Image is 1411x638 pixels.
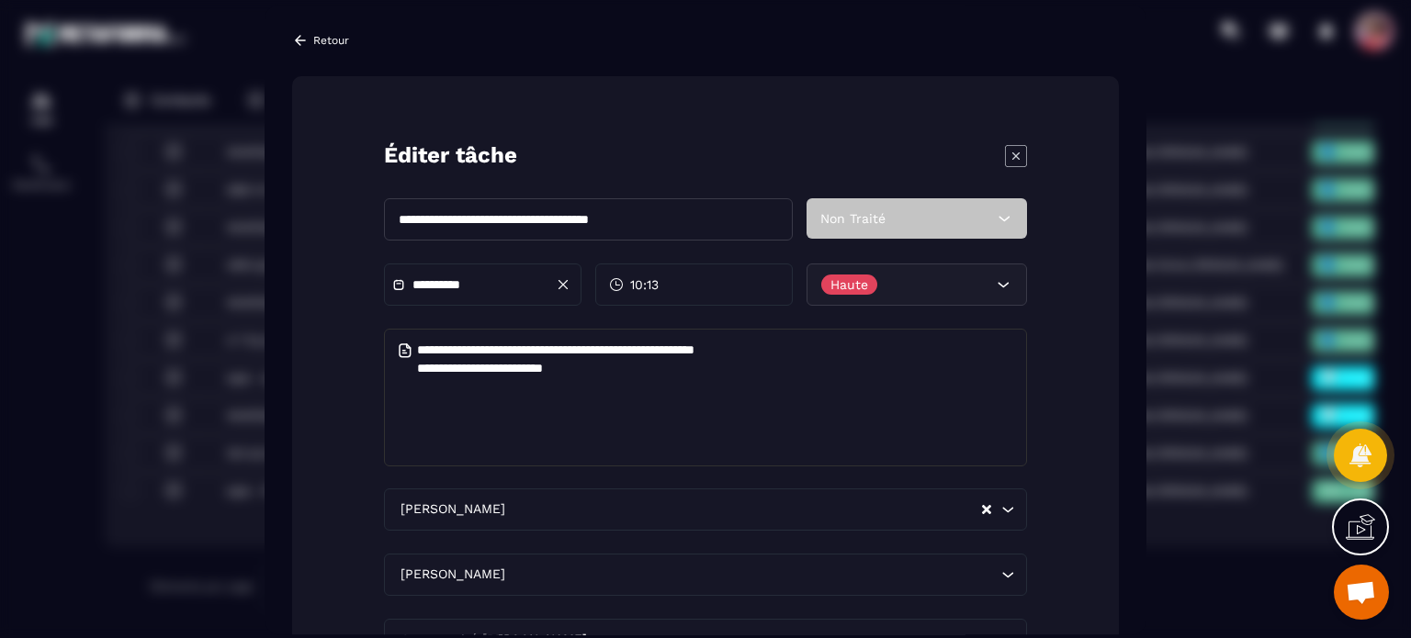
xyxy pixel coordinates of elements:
[820,211,886,226] span: Non Traité
[396,499,509,520] span: [PERSON_NAME]
[384,554,1027,596] div: Search for option
[982,502,991,516] button: Clear Selected
[509,499,980,520] input: Search for option
[313,34,349,47] p: Retour
[384,140,517,171] p: Éditer tâche
[396,565,509,585] span: [PERSON_NAME]
[1334,565,1389,620] div: Ouvrir le chat
[630,275,659,294] span: 10:13
[830,278,868,291] p: Haute
[509,565,997,585] input: Search for option
[384,488,1027,531] div: Search for option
